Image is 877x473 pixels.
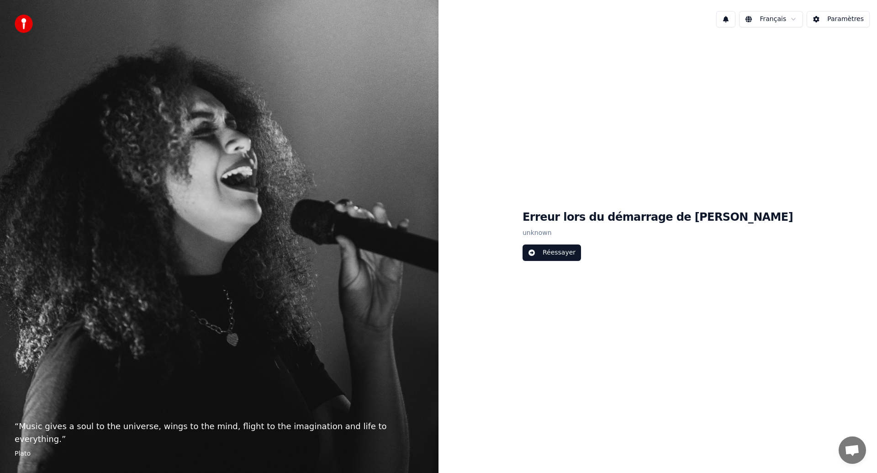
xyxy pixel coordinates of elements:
[15,449,424,458] footer: Plato
[839,436,866,464] a: Ouvrir le chat
[523,210,793,225] h1: Erreur lors du démarrage de [PERSON_NAME]
[523,225,793,241] p: unknown
[15,15,33,33] img: youka
[15,420,424,446] p: “ Music gives a soul to the universe, wings to the mind, flight to the imagination and life to ev...
[523,244,581,261] button: Réessayer
[807,11,870,27] button: Paramètres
